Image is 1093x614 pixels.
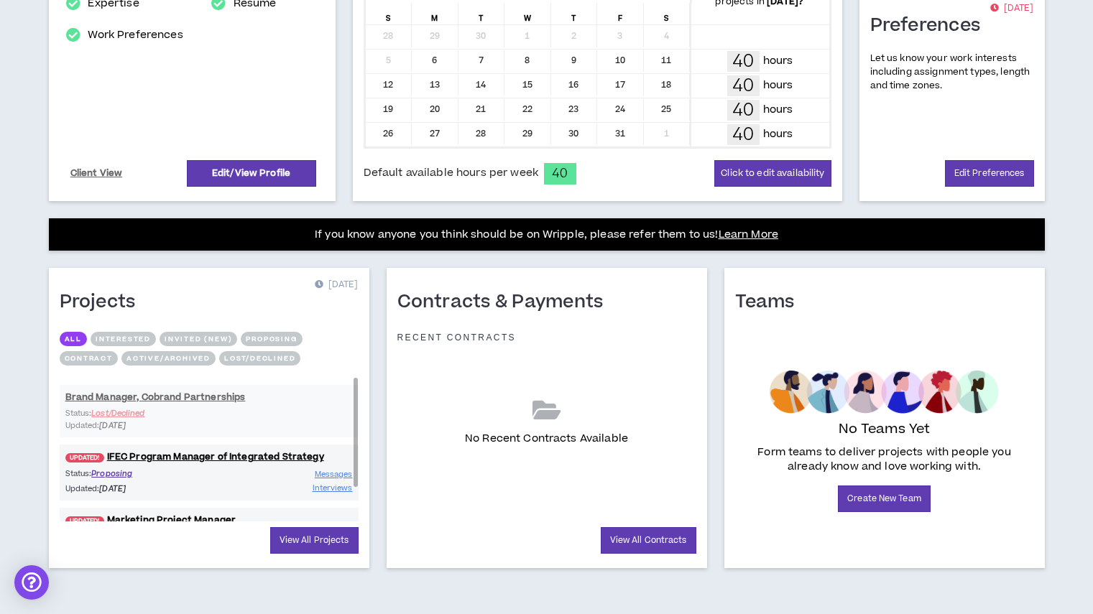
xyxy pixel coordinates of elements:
p: hours [763,126,793,142]
p: [DATE] [990,1,1033,16]
a: Work Preferences [88,27,183,44]
a: Messages [315,468,353,481]
h1: Contracts & Payments [397,291,614,314]
div: T [551,3,598,24]
div: Open Intercom Messenger [14,565,49,600]
a: Create New Team [838,485,931,512]
p: Updated: [65,483,209,495]
button: Proposing [241,332,302,346]
button: Invited (new) [160,332,237,346]
div: T [458,3,505,24]
p: No Teams Yet [839,419,931,439]
i: [DATE] [99,483,126,494]
a: UPDATED!Marketing Project Manager [60,513,359,527]
p: Let us know your work interests including assignment types, length and time zones. [870,52,1034,93]
span: UPDATED! [65,453,104,462]
p: Status: [65,468,209,480]
h1: Preferences [870,14,992,37]
a: Edit Preferences [945,160,1034,187]
a: Learn More [719,227,778,242]
div: S [366,3,412,24]
p: hours [763,53,793,69]
p: No Recent Contracts Available [465,431,628,447]
p: Recent Contracts [397,332,517,343]
div: F [597,3,644,24]
button: Interested [91,332,156,346]
div: W [504,3,551,24]
p: Form teams to deliver projects with people you already know and love working with. [741,445,1028,474]
span: UPDATED! [65,516,104,526]
a: Edit/View Profile [187,160,316,187]
button: Lost/Declined [219,351,300,366]
a: View All Contracts [601,527,696,554]
span: Default available hours per week [364,165,538,181]
img: empty [770,371,999,414]
a: View All Projects [270,527,359,554]
span: Messages [315,469,353,480]
div: S [644,3,691,24]
a: Interviews [313,481,353,495]
h1: Projects [60,291,147,314]
button: All [60,332,87,346]
a: Client View [68,161,125,186]
p: If you know anyone you think should be on Wripple, please refer them to us! [315,226,778,243]
p: [DATE] [315,278,358,292]
button: Contract [60,351,118,366]
div: M [412,3,458,24]
h1: Teams [735,291,806,314]
span: Interviews [313,483,353,493]
a: UPDATED!IFEC Program Manager of Integrated Strategy [60,450,359,464]
button: Click to edit availability [714,160,831,187]
p: hours [763,78,793,93]
p: hours [763,102,793,118]
button: Active/Archived [121,351,216,366]
span: Proposing [91,468,132,479]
